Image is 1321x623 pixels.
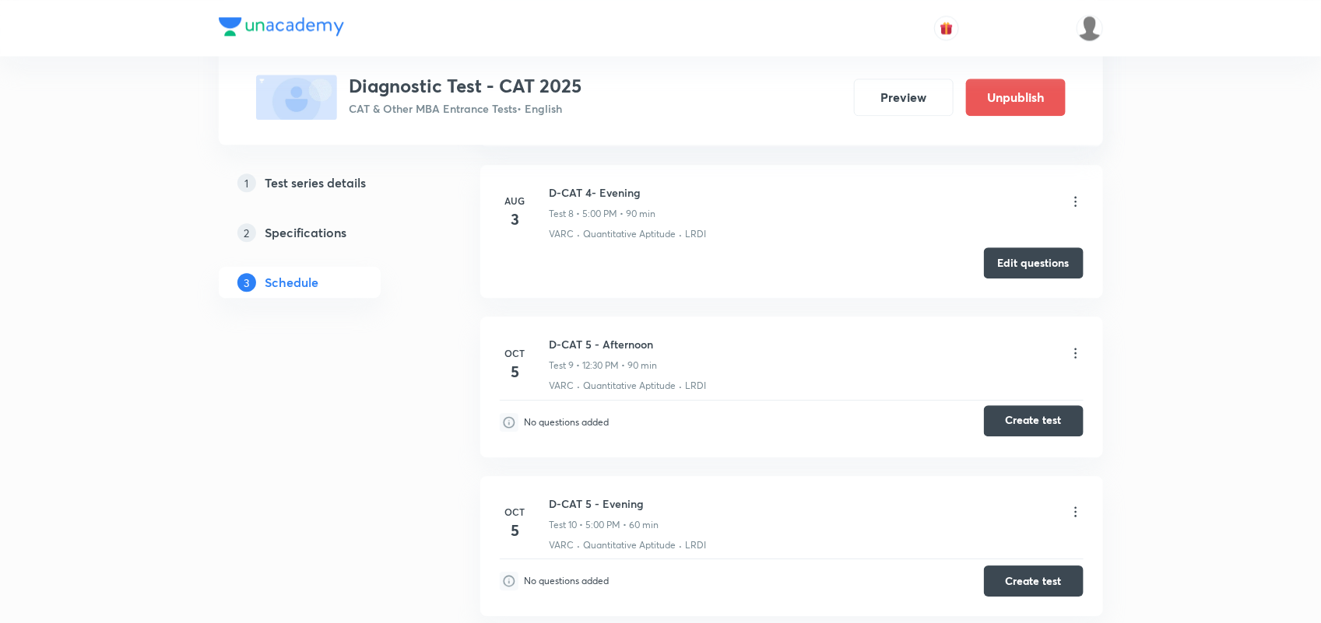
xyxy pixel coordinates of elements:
[500,519,531,542] h4: 5
[940,21,954,35] img: avatar
[680,227,683,241] div: ·
[256,75,337,120] img: fallback-thumbnail.png
[500,505,531,519] h6: Oct
[550,495,659,512] h6: D-CAT 5 - Evening
[578,538,581,552] div: ·
[350,75,582,97] h3: Diagnostic Test - CAT 2025
[934,16,959,40] button: avatar
[550,184,656,201] h6: D-CAT 4- Evening
[984,565,1084,597] button: Create test
[680,538,683,552] div: ·
[1077,15,1103,41] img: Coolm
[550,538,574,552] p: VARC
[219,167,430,198] a: 1Test series details
[584,538,676,552] p: Quantitative Aptitude
[265,173,367,192] h5: Test series details
[984,405,1084,436] button: Create test
[500,572,518,590] img: infoIcon
[966,79,1066,116] button: Unpublish
[219,17,344,40] a: Company Logo
[265,273,319,292] h5: Schedule
[265,223,347,242] h5: Specifications
[350,100,582,117] p: CAT & Other MBA Entrance Tests • English
[584,227,676,241] p: Quantitative Aptitude
[584,379,676,393] p: Quantitative Aptitude
[237,173,256,192] p: 1
[237,273,256,292] p: 3
[550,336,658,352] h6: D-CAT 5 - Afternoon
[680,379,683,393] div: ·
[686,538,707,552] p: LRDI
[686,379,707,393] p: LRDI
[500,346,531,360] h6: Oct
[500,208,531,231] h4: 3
[500,413,518,432] img: infoIcon
[550,207,656,221] p: Test 8 • 5:00 PM • 90 min
[525,574,610,588] p: No questions added
[500,194,531,208] h6: Aug
[578,227,581,241] div: ·
[500,360,531,383] h4: 5
[525,415,610,429] p: No questions added
[219,217,430,248] a: 2Specifications
[550,359,658,373] p: Test 9 • 12:30 PM • 90 min
[550,518,659,532] p: Test 10 • 5:00 PM • 60 min
[984,247,1084,278] button: Edit questions
[550,227,574,241] p: VARC
[854,79,954,116] button: Preview
[686,227,707,241] p: LRDI
[237,223,256,242] p: 2
[219,17,344,36] img: Company Logo
[550,379,574,393] p: VARC
[578,379,581,393] div: ·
